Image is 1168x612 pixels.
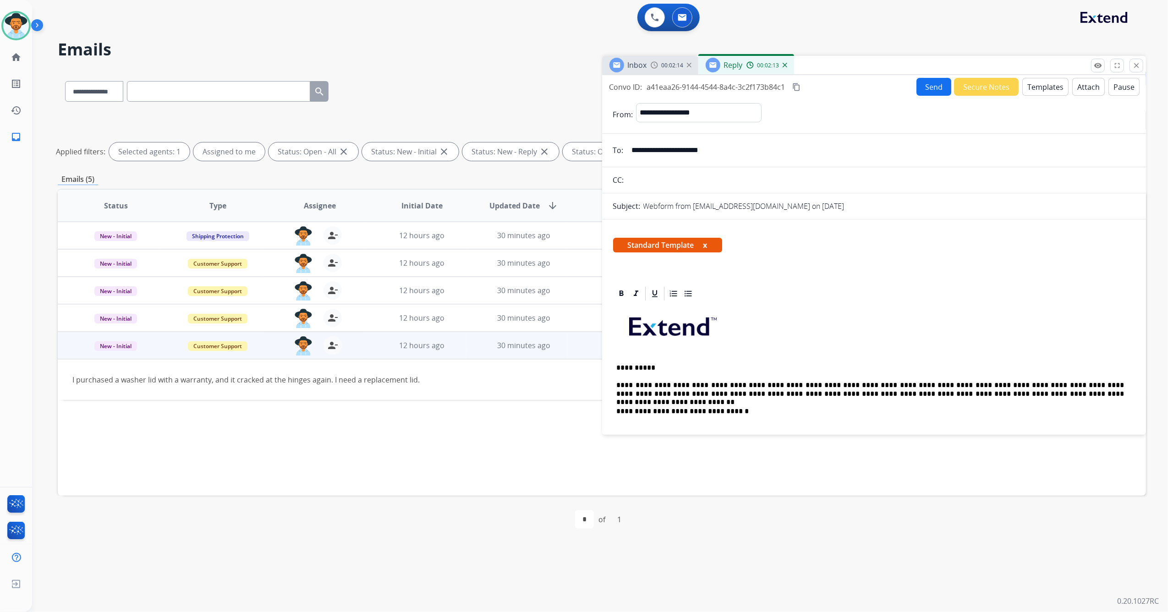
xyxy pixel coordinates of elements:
[72,374,927,385] div: I purchased a washer lid with a warranty, and it cracked at the hinges again. I need a replacemen...
[399,313,444,323] span: 12 hours ago
[294,226,313,246] img: agent-avatar
[399,340,444,350] span: 12 hours ago
[628,60,647,70] span: Inbox
[489,200,540,211] span: Updated Date
[188,314,247,323] span: Customer Support
[497,285,550,295] span: 30 minutes ago
[916,78,951,96] button: Send
[327,230,338,241] mat-icon: person_remove
[269,142,358,161] div: Status: Open - All
[610,510,629,529] div: 1
[11,52,22,63] mat-icon: home
[94,231,137,241] span: New - Initial
[209,200,226,211] span: Type
[58,40,1146,59] h2: Emails
[613,175,624,186] p: CC:
[609,82,642,93] p: Convo ID:
[304,200,336,211] span: Assignee
[613,201,641,212] p: Subject:
[792,83,801,91] mat-icon: content_copy
[401,200,443,211] span: Initial Date
[1132,61,1141,70] mat-icon: close
[362,142,459,161] div: Status: New - Initial
[327,285,338,296] mat-icon: person_remove
[648,287,662,301] div: Underline
[188,286,247,296] span: Customer Support
[188,259,247,268] span: Customer Support
[613,109,633,120] p: From:
[681,287,695,301] div: Bullet List
[757,62,779,69] span: 00:02:13
[338,146,349,157] mat-icon: close
[1022,78,1069,96] button: Templates
[613,238,722,252] span: Standard Template
[703,240,707,251] button: x
[563,142,682,161] div: Status: On-hold – Internal
[188,341,247,351] span: Customer Support
[1117,596,1159,607] p: 0.20.1027RC
[94,259,137,268] span: New - Initial
[294,336,313,355] img: agent-avatar
[327,340,338,351] mat-icon: person_remove
[598,514,605,525] div: of
[399,230,444,240] span: 12 hours ago
[399,258,444,268] span: 12 hours ago
[497,313,550,323] span: 30 minutes ago
[614,287,628,301] div: Bold
[1113,61,1121,70] mat-icon: fullscreen
[3,13,29,38] img: avatar
[314,86,325,97] mat-icon: search
[1072,78,1105,96] button: Attach
[327,312,338,323] mat-icon: person_remove
[629,287,643,301] div: Italic
[11,131,22,142] mat-icon: inbox
[462,142,559,161] div: Status: New - Reply
[294,281,313,301] img: agent-avatar
[11,105,22,116] mat-icon: history
[497,258,550,268] span: 30 minutes ago
[497,340,550,350] span: 30 minutes ago
[56,146,105,157] p: Applied filters:
[11,78,22,89] mat-icon: list_alt
[104,200,128,211] span: Status
[497,230,550,240] span: 30 minutes ago
[647,82,785,92] span: a41eaa26-9144-4544-8a4c-3c2f173b84c1
[439,146,450,157] mat-icon: close
[327,257,338,268] mat-icon: person_remove
[1094,61,1102,70] mat-icon: remove_red_eye
[58,174,98,185] p: Emails (5)
[193,142,265,161] div: Assigned to me
[662,62,684,69] span: 00:02:14
[94,341,137,351] span: New - Initial
[294,254,313,273] img: agent-avatar
[667,287,680,301] div: Ordered List
[94,314,137,323] span: New - Initial
[547,200,558,211] mat-icon: arrow_downward
[186,231,249,241] span: Shipping Protection
[1108,78,1140,96] button: Pause
[643,201,844,212] p: Webform from [EMAIL_ADDRESS][DOMAIN_NAME] on [DATE]
[539,146,550,157] mat-icon: close
[399,285,444,295] span: 12 hours ago
[724,60,743,70] span: Reply
[94,286,137,296] span: New - Initial
[109,142,190,161] div: Selected agents: 1
[954,78,1019,96] button: Secure Notes
[294,309,313,328] img: agent-avatar
[613,145,624,156] p: To:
